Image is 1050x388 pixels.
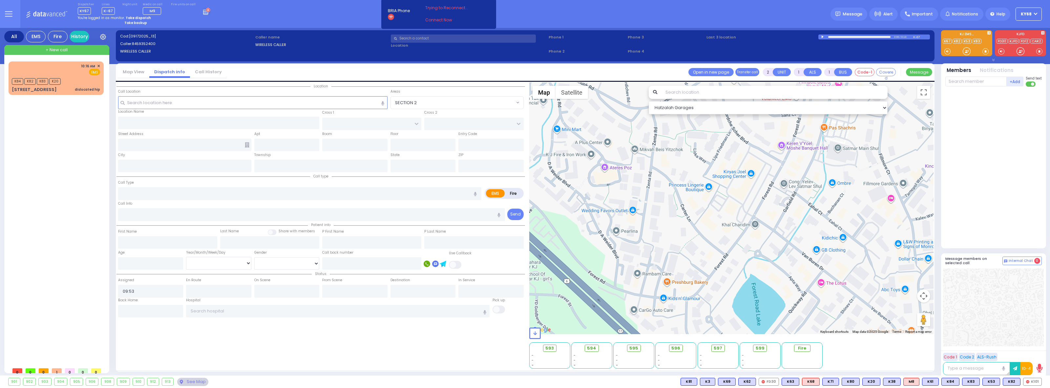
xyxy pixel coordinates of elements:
[26,368,35,373] span: 0
[532,358,534,363] span: -
[718,378,736,386] div: K69
[486,189,505,197] label: EMS
[574,363,576,368] span: -
[118,109,144,114] label: Location Name
[718,378,736,386] div: BLS
[883,378,901,386] div: BLS
[118,89,140,94] label: Call Location
[912,11,933,17] span: Important
[24,78,36,85] span: K82
[899,33,901,41] div: /
[133,378,144,385] div: 910
[1007,77,1024,86] button: +Add
[1021,11,1032,17] span: ky68
[425,17,477,23] a: Connect Now
[75,87,100,92] div: dislocated hip
[738,378,756,386] div: BLS
[1026,380,1029,383] img: red-radio-icon.svg
[120,41,253,47] label: Caller:
[1026,81,1036,87] label: Turn off text
[616,363,618,368] span: -
[843,11,862,17] span: Message
[894,33,900,41] div: 0:00
[26,31,46,42] div: EMS
[901,33,907,41] div: 0:13
[941,378,959,386] div: K84
[52,368,62,373] span: 1
[65,368,75,373] span: 0
[255,42,388,48] label: WIRELESS CALLER
[220,229,239,234] label: Last Name
[883,378,901,386] div: K38
[782,378,799,386] div: BLS
[982,378,1000,386] div: BLS
[70,31,89,42] a: History
[12,86,57,93] div: [STREET_ADDRESS]
[91,368,101,373] span: 0
[78,3,94,7] label: Dispatcher
[388,8,410,14] span: BRIA Phone
[12,78,23,85] span: K84
[917,289,930,303] button: Map camera controls
[903,378,919,386] div: ALS KJ
[549,34,625,40] span: Phone 1
[997,39,1008,44] a: FD30
[700,363,702,368] span: -
[658,358,660,363] span: -
[1019,39,1030,44] a: FD12
[1004,260,1007,263] img: comment-alt.png
[980,67,1014,74] button: Notifications
[1003,378,1020,386] div: K82
[118,201,132,206] label: Call Info
[118,250,125,255] label: Age
[952,11,978,17] span: Notifications
[186,298,200,303] label: Hospital
[171,3,196,7] label: Fire units on call
[1020,362,1033,375] button: 10-4
[842,378,860,386] div: K80
[150,8,155,13] span: M9
[118,152,125,158] label: City
[742,363,744,368] span: -
[943,39,952,44] a: K67
[762,380,765,383] img: red-radio-icon.svg
[46,47,68,53] span: + New call
[424,110,437,115] label: Cross 2
[186,278,201,283] label: En Route
[147,378,159,385] div: 912
[507,209,524,220] button: Send
[149,69,190,75] a: Dispatch info
[39,368,49,373] span: 0
[390,131,398,137] label: Floor
[49,78,61,85] span: K20
[254,278,270,283] label: On Scene
[976,353,997,361] button: ALS-Rush
[298,229,315,234] span: members
[835,11,840,16] img: message.svg
[1030,39,1042,44] a: CAR2
[279,229,297,234] small: Share with
[738,378,756,386] div: K62
[945,257,1002,265] h5: Message members on selected call
[70,378,83,385] div: 905
[390,152,400,158] label: State
[458,152,463,158] label: ZIP
[742,353,744,358] span: -
[97,63,100,69] span: ✕
[129,34,156,39] span: [09172025_13]
[118,96,388,109] input: Search location here
[504,189,523,197] label: Fire
[1023,378,1042,386] div: K101
[545,345,554,352] span: 593
[587,345,596,352] span: 594
[493,298,505,303] label: Pick up
[1009,259,1033,263] span: Internal Chat
[700,358,702,363] span: -
[186,305,490,317] input: Search hospital
[661,86,888,99] input: Search location
[9,378,20,385] div: 901
[86,378,98,385] div: 906
[959,353,975,361] button: Code 2
[681,378,697,386] div: K81
[913,34,930,39] div: K-67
